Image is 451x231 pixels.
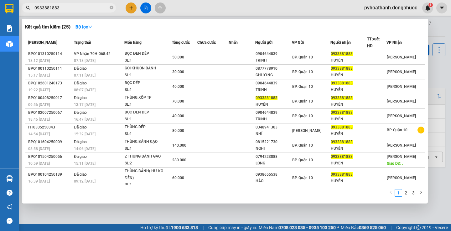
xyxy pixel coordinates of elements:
img: warehouse-icon [6,175,13,182]
div: HẢO [256,178,292,184]
span: [PERSON_NAME] [387,154,416,159]
span: 14:06 [DATE] [74,147,96,151]
span: 16:47 [DATE] [74,117,96,122]
span: [PERSON_NAME] [387,55,416,59]
span: question-circle [7,190,13,196]
li: Previous Page [387,189,395,197]
span: down [88,25,92,29]
span: 07:18 [DATE] [74,58,96,63]
div: LONG [256,160,292,167]
div: BPQ100110250111 [28,65,72,72]
span: 30.000 [172,70,184,74]
span: BP. Quận 10 [292,176,313,180]
span: notification [7,204,13,210]
div: BPQ101310250114 [28,51,72,57]
span: 50.000 [172,55,184,59]
span: VP Nhận 70H-068.42 [74,52,111,56]
div: 0348941303 [256,124,292,131]
a: 2 [402,189,409,196]
div: HUYỀN [331,57,367,64]
div: CHƯƠNG [256,72,292,78]
a: 3 [410,189,417,196]
span: close-circle [110,6,113,9]
span: TT xuất HĐ [367,37,380,48]
span: [PERSON_NAME] [387,176,416,180]
span: 08:07 [DATE] [74,88,96,92]
div: 0904644839 [256,51,292,57]
span: [PERSON_NAME] [387,84,416,89]
div: BỌC ĐEN DÉP [125,109,172,116]
li: 2 [402,189,410,197]
span: VP Gửi [292,40,304,45]
li: Next Page [417,189,425,197]
div: BPQ101604250009 [28,139,72,145]
div: HUYỀN [331,160,367,167]
span: BP. Quận 10 [292,55,313,59]
img: warehouse-icon [6,41,13,47]
span: Đã giao [74,96,87,100]
span: 15:11 [DATE] [74,161,96,166]
div: BỌC DÉP [125,80,172,87]
div: SL: 1 [125,145,172,152]
div: BPQ102601240173 [28,80,72,87]
span: 0933881883 [331,96,353,100]
span: BP. Quận 10 [292,84,313,89]
span: [PERSON_NAME] [292,128,321,133]
span: Đã giao [74,66,87,71]
span: search [26,6,30,10]
span: 08:58 [DATE] [28,147,50,151]
span: 80.000 [172,128,184,133]
span: 0933881883 [331,81,353,85]
span: 0933881883 [331,125,353,129]
span: BP. Quận 10 [292,99,313,103]
div: THÙNG DÉP [125,124,172,131]
div: SL: 1 [125,116,172,123]
span: left [389,190,393,194]
div: NHÍ [256,131,292,137]
span: 07:11 [DATE] [74,73,96,78]
button: left [387,189,395,197]
div: 0794223088 [256,153,292,160]
div: BPQ100104250139 [28,171,72,178]
strong: Bộ lọc [75,24,92,29]
span: Trạng thái [74,40,91,45]
li: 1 [395,189,402,197]
span: 40.000 [172,114,184,118]
span: Đã giao [74,154,87,159]
a: 1 [395,189,402,196]
span: Đã giao [74,140,87,144]
div: HUYỀN [331,145,367,152]
div: SL: 1 [125,57,172,64]
li: 3 [410,189,417,197]
span: VP Nhận [386,40,402,45]
span: 16:39 [DATE] [28,179,50,183]
span: 13:17 [DATE] [74,103,96,107]
span: 18:46 [DATE] [28,117,50,122]
div: HUYỀN [331,116,367,123]
span: 10:59 [DATE] [28,161,50,166]
span: Đã giao [74,110,87,115]
span: 280.000 [172,158,186,162]
button: Bộ lọcdown [70,22,97,32]
span: Đã giao [74,172,87,177]
span: 0933881883 [331,140,353,144]
span: Tổng cước [172,40,190,45]
span: Chưa cước [197,40,216,45]
input: Tìm tên, số ĐT hoặc mã đơn [34,4,108,11]
span: 18:12 [DATE] [28,58,50,63]
span: [PERSON_NAME] [387,114,416,118]
div: BỌC ĐEN DÉP [125,50,172,57]
span: [PERSON_NAME] [387,143,416,148]
span: Người nhận [330,40,351,45]
span: Giao DĐ: . [387,161,403,166]
span: 15:32 [DATE] [74,132,96,136]
div: 0877778910 [256,65,292,72]
span: 09:12 [DATE] [74,179,96,183]
span: 15:17 [DATE] [28,73,50,78]
span: Món hàng [124,40,142,45]
span: 19:22 [DATE] [28,88,50,92]
span: 0933881883 [331,154,353,159]
div: HUYỀN [256,101,292,108]
span: 09:56 [DATE] [28,103,50,107]
span: 0933881883 [331,52,353,56]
